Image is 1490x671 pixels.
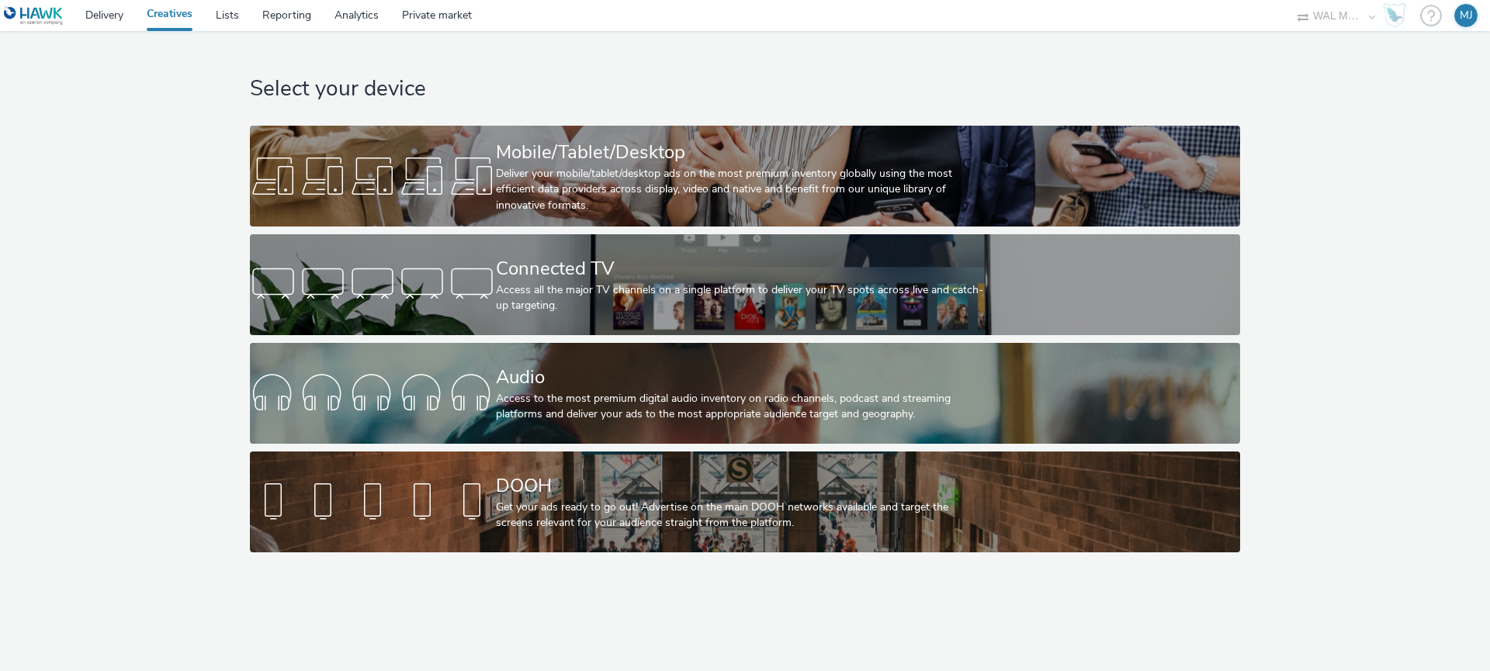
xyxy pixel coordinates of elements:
[250,74,1239,104] h1: Select your device
[496,472,988,500] div: DOOH
[1383,3,1412,28] a: Hawk Academy
[496,500,988,531] div: Get your ads ready to go out! Advertise on the main DOOH networks available and target the screen...
[1460,4,1473,27] div: MJ
[496,139,988,166] div: Mobile/Tablet/Desktop
[496,282,988,314] div: Access all the major TV channels on a single platform to deliver your TV spots across live and ca...
[250,234,1239,335] a: Connected TVAccess all the major TV channels on a single platform to deliver your TV spots across...
[496,391,988,423] div: Access to the most premium digital audio inventory on radio channels, podcast and streaming platf...
[1383,3,1406,28] img: Hawk Academy
[496,166,988,213] div: Deliver your mobile/tablet/desktop ads on the most premium inventory globally using the most effi...
[250,451,1239,552] a: DOOHGet your ads ready to go out! Advertise on the main DOOH networks available and target the sc...
[250,343,1239,444] a: AudioAccess to the most premium digital audio inventory on radio channels, podcast and streaming ...
[496,364,988,391] div: Audio
[250,126,1239,227] a: Mobile/Tablet/DesktopDeliver your mobile/tablet/desktop ads on the most premium inventory globall...
[496,255,988,282] div: Connected TV
[4,6,64,26] img: undefined Logo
